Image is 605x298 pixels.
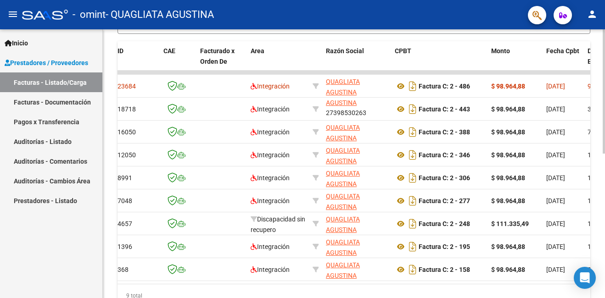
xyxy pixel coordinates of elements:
span: [DATE] [546,266,565,273]
datatable-header-cell: Facturado x Orden De [196,41,247,82]
strong: Factura C: 2 - 195 [419,243,470,250]
span: 1396 [118,243,132,250]
span: Integración [251,174,290,182]
i: Descargar documento [407,239,419,254]
span: 7048 [118,197,132,204]
span: Prestadores / Proveedores [5,58,88,68]
span: Razón Social [326,47,364,55]
strong: $ 98.964,88 [491,83,525,90]
span: QUAGLIATA AGUSTINA [326,215,360,233]
datatable-header-cell: Fecha Cpbt [543,41,584,82]
div: 27398530263 [326,260,387,279]
span: 12050 [118,151,136,159]
strong: $ 98.964,88 [491,151,525,159]
span: QUAGLIATA AGUSTINA [326,124,360,142]
div: 27398530263 [326,214,387,233]
strong: Factura C: 2 - 248 [419,220,470,227]
strong: $ 98.964,88 [491,128,525,136]
i: Descargar documento [407,79,419,94]
span: [DATE] [546,128,565,136]
span: 368 [118,266,129,273]
span: ID [118,47,123,55]
span: - omint [73,5,106,25]
span: 39 [588,105,595,113]
div: 27398530263 [326,145,387,165]
datatable-header-cell: Area [247,41,309,82]
span: Integración [251,197,290,204]
span: Fecha Cpbt [546,47,579,55]
datatable-header-cell: CAE [160,41,196,82]
span: 70 [588,128,595,136]
span: QUAGLIATA AGUSTINA [326,238,360,256]
i: Descargar documento [407,262,419,277]
datatable-header-cell: Monto [487,41,543,82]
mat-icon: menu [7,9,18,20]
strong: Factura C: 2 - 443 [419,105,470,113]
strong: $ 98.964,88 [491,197,525,204]
div: Open Intercom Messenger [574,267,596,289]
strong: $ 98.964,88 [491,174,525,182]
i: Descargar documento [407,102,419,116]
div: 27398530263 [326,77,387,96]
span: 9 [588,83,591,90]
span: 129 [588,174,599,182]
span: QUAGLIATA AGUSTINA [326,147,360,165]
span: [DATE] [546,151,565,159]
datatable-header-cell: CPBT [391,41,487,82]
mat-icon: person [587,9,598,20]
div: 27398530263 [326,168,387,188]
span: 222 [588,266,599,273]
span: 191 [588,243,599,250]
datatable-header-cell: ID [114,41,160,82]
span: [DATE] [546,105,565,113]
span: [DATE] [546,220,565,227]
span: CAE [163,47,175,55]
strong: Factura C: 2 - 388 [419,128,470,136]
span: 8991 [118,174,132,182]
strong: $ 111.335,49 [491,220,529,227]
span: 18718 [118,105,136,113]
div: 27398530263 [326,122,387,142]
span: [DATE] [546,83,565,90]
span: Integración [251,243,290,250]
span: - QUAGLIATA AGUSTINA [106,5,214,25]
div: 27398530263 [326,99,387,118]
span: 23684 [118,83,136,90]
strong: $ 98.964,88 [491,266,525,273]
strong: Factura C: 2 - 277 [419,197,470,204]
span: Monto [491,47,510,55]
span: Discapacidad sin recupero [251,215,305,233]
strong: $ 98.964,88 [491,243,525,250]
span: [DATE] [546,243,565,250]
span: 136 [588,197,599,204]
i: Descargar documento [407,216,419,231]
div: 27398530263 [326,191,387,210]
i: Descargar documento [407,171,419,185]
span: 16050 [118,128,136,136]
span: [DATE] [546,197,565,204]
strong: Factura C: 2 - 306 [419,174,470,182]
span: Facturado x Orden De [200,47,235,65]
strong: Factura C: 2 - 346 [419,151,470,159]
span: QUAGLIATA AGUSTINA [326,261,360,279]
div: 27398530263 [326,237,387,256]
i: Descargar documento [407,148,419,162]
span: Area [251,47,264,55]
span: 162 [588,220,599,227]
i: Descargar documento [407,125,419,139]
strong: $ 98.964,88 [491,105,525,113]
span: 4657 [118,220,132,227]
i: Descargar documento [407,193,419,208]
span: QUAGLIATA AGUSTINA [326,193,360,210]
span: Integración [251,83,290,90]
span: Integración [251,151,290,159]
strong: Factura C: 2 - 486 [419,83,470,90]
span: Integración [251,105,290,113]
span: Integración [251,128,290,136]
datatable-header-cell: Razón Social [322,41,391,82]
span: QUAGLIATA AGUSTINA [326,78,360,96]
span: CPBT [395,47,411,55]
strong: Factura C: 2 - 158 [419,266,470,273]
span: Integración [251,266,290,273]
span: [DATE] [546,174,565,182]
